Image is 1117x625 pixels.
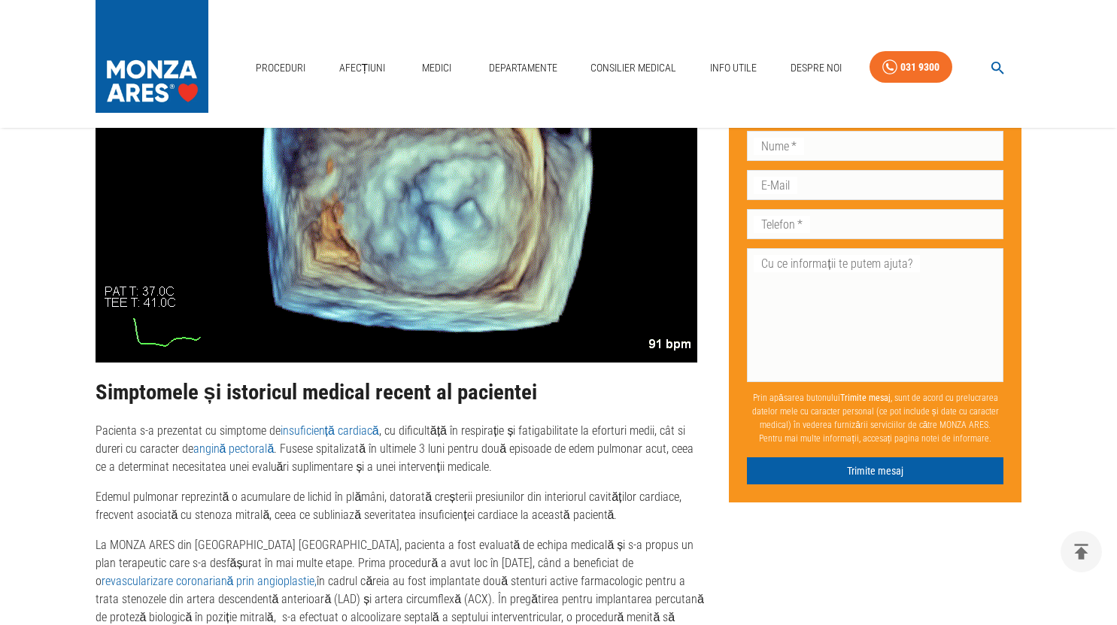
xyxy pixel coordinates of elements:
a: Proceduri [250,53,311,83]
a: Departamente [483,53,563,83]
a: Afecțiuni [333,53,392,83]
p: Prin apăsarea butonului , sunt de acord cu prelucrarea datelor mele cu caracter personal (ce pot ... [747,385,1003,451]
a: revascularizare coronariană prin angioplastie, [102,574,317,588]
a: angină pectorală [193,441,275,456]
a: insuficiență cardiacă [281,423,379,438]
a: Consilier Medical [584,53,682,83]
a: Medici [413,53,461,83]
p: Edemul pulmonar reprezintă o acumulare de lichid în plămâni, datorată creșterii presiunilor din i... [96,488,706,524]
a: 031 9300 [870,51,952,83]
a: Despre Noi [785,53,848,83]
div: 031 9300 [900,58,939,77]
button: Trimite mesaj [747,457,1003,485]
a: Info Utile [704,53,763,83]
h2: Simptomele și istoricul medical recent al pacientei [96,381,706,405]
p: Pacienta s-a prezentat cu simptome de , cu dificultăță în respirație și fatigabilitate la efortur... [96,422,706,476]
b: Trimite mesaj [840,393,891,403]
button: delete [1061,531,1102,572]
